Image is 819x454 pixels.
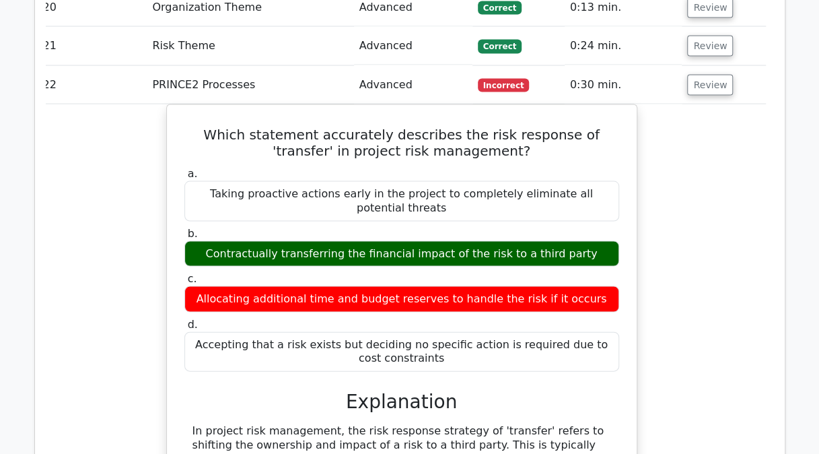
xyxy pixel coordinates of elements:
[192,390,611,413] h3: Explanation
[147,65,353,104] td: PRINCE2 Processes
[38,65,147,104] td: 22
[184,286,619,312] div: Allocating additional time and budget reserves to handle the risk if it occurs
[478,78,530,92] span: Incorrect
[188,166,198,179] span: a.
[188,271,197,284] span: c.
[354,65,472,104] td: Advanced
[565,26,682,65] td: 0:24 min.
[147,26,353,65] td: Risk Theme
[478,1,522,14] span: Correct
[188,317,198,330] span: d.
[354,26,472,65] td: Advanced
[184,331,619,372] div: Accepting that a risk exists but deciding no specific action is required due to cost constraints
[183,126,620,158] h5: Which statement accurately describes the risk response of 'transfer' in project risk management?
[38,26,147,65] td: 21
[565,65,682,104] td: 0:30 min.
[188,226,198,239] span: b.
[687,74,733,95] button: Review
[184,240,619,267] div: Contractually transferring the financial impact of the risk to a third party
[478,39,522,53] span: Correct
[184,181,619,221] div: Taking proactive actions early in the project to completely eliminate all potential threats
[687,35,733,56] button: Review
